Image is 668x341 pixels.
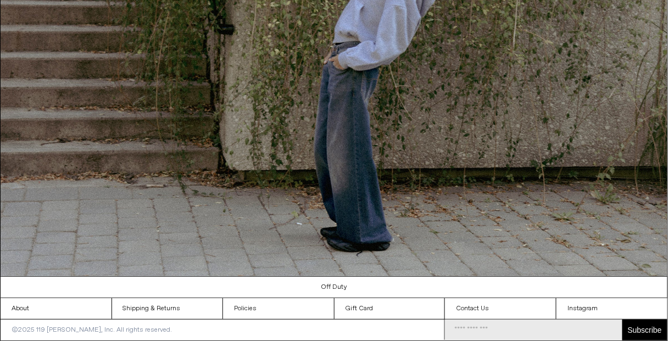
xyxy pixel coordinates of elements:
[223,298,334,319] a: Policies
[556,298,667,319] a: Instagram
[445,320,622,340] input: Email Address
[1,298,112,319] a: About
[112,298,223,319] a: Shipping & Returns
[1,320,183,340] p: ©2025 119 [PERSON_NAME], Inc. All rights reserved.
[335,298,446,319] a: Gift Card
[622,320,667,340] button: Subscribe
[1,277,668,298] a: Off Duty
[446,298,556,319] a: Contact Us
